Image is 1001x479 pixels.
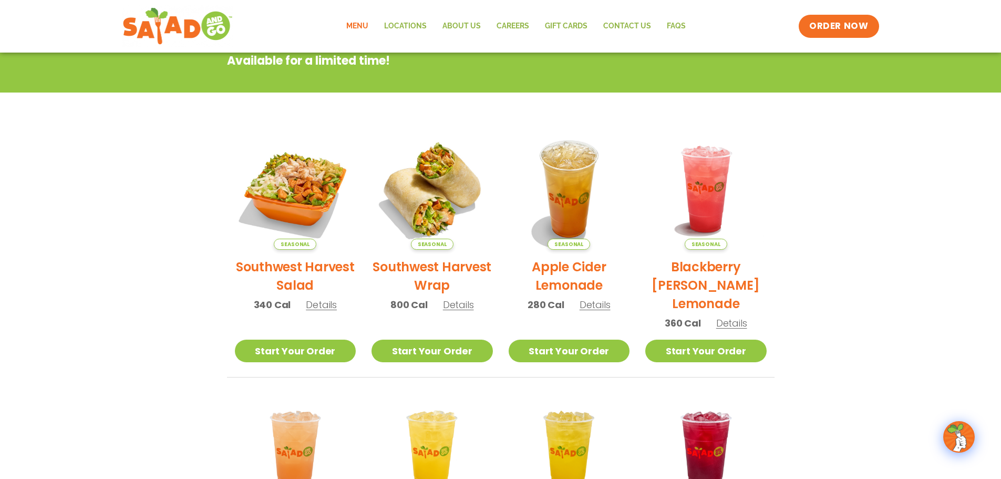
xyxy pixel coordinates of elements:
[376,14,435,38] a: Locations
[548,239,590,250] span: Seasonal
[944,422,974,452] img: wpChatIcon
[235,128,356,250] img: Product photo for Southwest Harvest Salad
[274,239,316,250] span: Seasonal
[659,14,694,38] a: FAQs
[390,298,428,312] span: 800 Cal
[254,298,291,312] span: 340 Cal
[371,340,493,362] a: Start Your Order
[235,340,356,362] a: Start Your Order
[809,20,868,33] span: ORDER NOW
[716,317,747,330] span: Details
[509,128,630,250] img: Product photo for Apple Cider Lemonade
[489,14,537,38] a: Careers
[645,128,767,250] img: Product photo for Blackberry Bramble Lemonade
[799,15,879,38] a: ORDER NOW
[645,340,767,362] a: Start Your Order
[435,14,489,38] a: About Us
[371,258,493,294] h2: Southwest Harvest Wrap
[371,128,493,250] img: Product photo for Southwest Harvest Wrap
[306,298,337,311] span: Details
[685,239,727,250] span: Seasonal
[338,14,376,38] a: Menu
[665,316,701,330] span: 360 Cal
[509,258,630,294] h2: Apple Cider Lemonade
[509,340,630,362] a: Start Your Order
[595,14,659,38] a: Contact Us
[122,5,233,47] img: new-SAG-logo-768×292
[411,239,453,250] span: Seasonal
[537,14,595,38] a: GIFT CARDS
[580,298,611,311] span: Details
[528,298,564,312] span: 280 Cal
[338,14,694,38] nav: Menu
[645,258,767,313] h2: Blackberry [PERSON_NAME] Lemonade
[235,258,356,294] h2: Southwest Harvest Salad
[227,52,690,69] p: Available for a limited time!
[443,298,474,311] span: Details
